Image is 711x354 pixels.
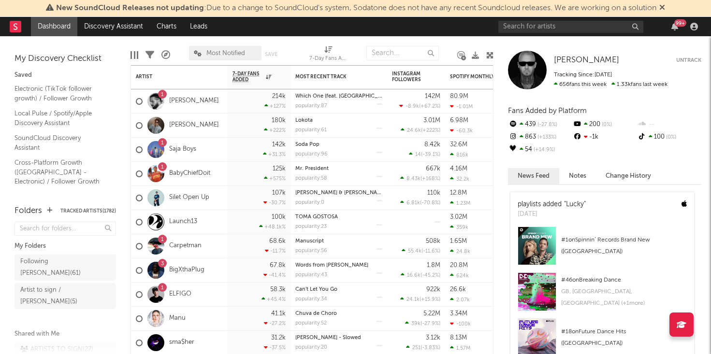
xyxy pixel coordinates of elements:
[426,286,440,293] div: 922k
[366,46,439,60] input: Search...
[421,200,439,206] span: -70.8 %
[263,199,286,206] div: -30.7 %
[450,200,470,206] div: 1.23M
[676,56,701,65] button: Untrack
[264,175,286,182] div: +575 %
[600,122,612,127] span: 0 %
[450,103,473,110] div: -1.01M
[408,249,421,254] span: 55.4k
[450,142,467,148] div: 32.6M
[295,214,382,220] div: TOMA GOSTOSA
[295,103,327,109] div: popularity: 87
[265,248,286,254] div: -11.7 %
[450,335,467,341] div: 8.13M
[271,311,286,317] div: 41.1k
[401,272,440,278] div: ( )
[169,121,219,129] a: [PERSON_NAME]
[427,190,440,196] div: 110k
[406,344,440,351] div: ( )
[415,152,421,157] span: 14
[508,168,559,184] button: News Feed
[15,108,106,128] a: Local Pulse / Spotify/Apple Discovery Assistant
[270,286,286,293] div: 58.3k
[450,74,522,80] div: Spotify Monthly Listeners
[60,209,116,213] button: Tracked Artists(1782)
[554,82,607,87] span: 656 fans this week
[450,152,468,158] div: 816k
[671,23,678,30] button: 99+
[536,122,557,127] span: -27.8 %
[169,339,194,347] a: sma$her
[450,272,469,279] div: 624k
[665,135,676,140] span: 0 %
[518,210,586,219] div: [DATE]
[169,145,196,154] a: Saja Boys
[426,238,440,244] div: 508k
[426,166,440,172] div: 667k
[554,72,612,78] span: Tracking Since: [DATE]
[518,199,586,210] div: playlists added
[450,93,468,99] div: 80.9M
[295,239,324,244] a: Manuscript
[169,290,191,298] a: ELFIGO
[20,256,88,279] div: Following [PERSON_NAME] ( 61 )
[407,128,421,133] span: 24.6k
[259,224,286,230] div: +48.1k %
[406,297,420,302] span: 24.1k
[183,17,214,36] a: Leads
[295,152,328,157] div: popularity: 96
[295,142,319,147] a: Soda Pop
[450,127,473,134] div: -60.3k
[169,194,209,202] a: Silet Open Up
[421,297,439,302] span: +15.9 %
[295,335,361,340] a: [PERSON_NAME] - Slowed
[559,168,596,184] button: Notes
[400,296,440,302] div: ( )
[295,214,338,220] a: TOMA GOSTOSA
[422,128,439,133] span: +222 %
[272,142,286,148] div: 142k
[423,249,439,254] span: -11.6 %
[421,104,439,109] span: +67.2 %
[450,262,468,269] div: 20.8M
[295,118,382,123] div: Lokota
[412,345,421,351] span: 251
[508,118,572,131] div: 439
[399,103,440,109] div: ( )
[15,70,116,81] div: Saved
[56,4,204,12] span: New SoundCloud Releases not updating
[261,296,286,302] div: +45.4 %
[272,117,286,124] div: 180k
[637,131,701,143] div: 100
[561,326,687,349] div: # 18 on Future Dance Hits ([GEOGRAPHIC_DATA])
[295,142,382,147] div: Soda Pop
[450,286,466,293] div: 26.6k
[450,214,467,220] div: 3.02M
[554,82,667,87] span: 1.33k fans last week
[406,104,419,109] span: -8.9k
[169,97,219,105] a: [PERSON_NAME]
[271,335,286,341] div: 31.2k
[450,238,467,244] div: 1.65M
[450,176,469,182] div: 32.2k
[232,71,263,83] span: 7-Day Fans Added
[169,170,210,178] a: BabyChiefDoit
[295,74,368,80] div: Most Recent Track
[15,255,116,281] a: Following [PERSON_NAME](61)
[264,320,286,326] div: -27.2 %
[136,74,208,80] div: Artist
[295,118,313,123] a: Lokota
[424,142,440,148] div: 8.42k
[295,94,382,99] div: Which One (feat. Central Cee)
[295,190,382,196] div: Tabola Bale - Vnsky & Josia Sihaloho Mix
[423,311,440,317] div: 5.22M
[295,263,382,268] div: Words from Bailey
[596,168,661,184] button: Change History
[264,103,286,109] div: +127 %
[406,200,420,206] span: 6.81k
[450,117,468,124] div: 6.98M
[161,41,170,69] div: A&R Pipeline
[572,131,637,143] div: -1k
[295,127,327,133] div: popularity: 61
[532,147,555,153] span: +14.9 %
